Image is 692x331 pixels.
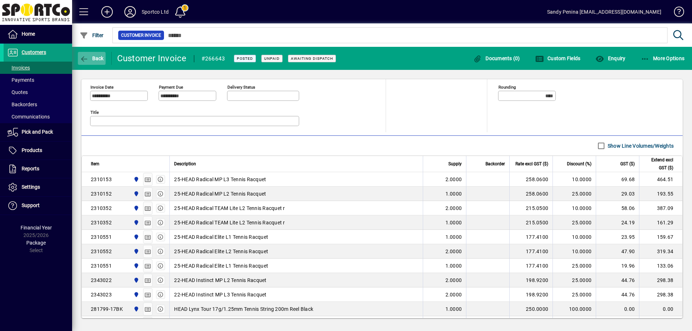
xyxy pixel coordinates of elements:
div: 250.0000 [514,305,548,313]
span: 22-HEAD Instinct MP L2 Tennis Racquet [174,277,266,284]
td: 25.0000 [553,259,596,273]
button: Documents (0) [471,52,522,65]
span: Quotes [7,89,28,95]
app-page-header-button: Back [72,52,112,65]
mat-label: Delivery status [227,85,255,90]
div: 215.0500 [514,205,548,212]
span: Sportco Ltd Warehouse [132,291,140,299]
td: 44.76 [596,273,639,287]
span: Description [174,160,196,168]
span: More Options [641,55,685,61]
span: 2.0000 [445,291,462,298]
div: 258.0600 [514,190,548,197]
span: 1.0000 [445,233,462,241]
span: 25-HEAD Radical Elite L2 Tennis Racquet [174,248,268,255]
span: Communications [7,114,50,120]
td: 10.0000 [553,230,596,244]
div: 2310153 [91,176,112,183]
span: Discount (%) [567,160,591,168]
td: 25.0000 [553,287,596,302]
td: 39.19 [596,316,639,331]
div: 177.4100 [514,248,548,255]
td: 47.90 [596,244,639,259]
span: Sportco Ltd Warehouse [132,247,140,255]
span: 25-HEAD Radical TEAM Lite L2 Tennis Racquet r [174,205,285,212]
span: Backorder [485,160,505,168]
td: 19.96 [596,259,639,273]
td: 464.51 [639,172,682,187]
td: 319.34 [639,244,682,259]
span: 2.0000 [445,248,462,255]
a: Quotes [4,86,72,98]
span: 25-HEAD Radical MP L3 Tennis Racquet [174,176,266,183]
td: 193.55 [639,187,682,201]
span: Support [22,202,40,208]
td: 29.03 [596,187,639,201]
a: Payments [4,74,72,86]
a: Communications [4,111,72,123]
a: Home [4,25,72,43]
button: Profile [119,5,142,18]
td: 10.0000 [553,244,596,259]
td: 0.00 [596,302,639,316]
a: Backorders [4,98,72,111]
td: 69.68 [596,172,639,187]
div: 2343022 [91,277,112,284]
span: Sportco Ltd Warehouse [132,233,140,241]
a: Support [4,197,72,215]
mat-label: Payment due [159,85,183,90]
div: 2310551 [91,262,112,269]
a: Invoices [4,62,72,74]
td: 10.0000 [553,172,596,187]
div: 281799-17BK [91,305,123,313]
span: Financial Year [21,225,52,231]
td: 44.76 [596,287,639,302]
div: Sportco Ltd [142,6,169,18]
span: Customer Invoice [121,32,161,39]
td: 23.95 [596,230,639,244]
span: Posted [237,56,253,61]
button: Add [96,5,119,18]
td: 25.0000 [553,215,596,230]
a: Reports [4,160,72,178]
mat-label: Rounding [498,85,516,90]
span: Awaiting Dispatch [291,56,333,61]
div: 198.9200 [514,277,548,284]
td: 387.09 [639,201,682,215]
span: Home [22,31,35,37]
span: Sportco Ltd Warehouse [132,175,140,183]
label: Show Line Volumes/Weights [606,142,674,149]
span: HEAD Lynx Tour 17g/1.25mm Tennis String 200m Reel Black [174,305,313,313]
div: 2310352 [91,205,112,212]
mat-label: Invoice date [90,85,114,90]
span: Unpaid [264,56,280,61]
button: Filter [78,29,106,42]
span: Sportco Ltd Warehouse [132,276,140,284]
button: Custom Fields [533,52,582,65]
div: 2310152 [91,190,112,197]
span: GST ($) [620,160,635,168]
a: Pick and Pack [4,123,72,141]
td: 159.67 [639,230,682,244]
span: 22-HEAD Instinct MP L3 Tennis Racquet [174,291,266,298]
span: Settings [22,184,40,190]
span: Invoices [7,65,30,71]
span: 2.0000 [445,176,462,183]
a: Products [4,142,72,160]
span: Documents (0) [473,55,520,61]
td: 298.38 [639,273,682,287]
span: Rate excl GST ($) [515,160,548,168]
span: Item [91,160,99,168]
span: Enquiry [595,55,625,61]
button: More Options [639,52,687,65]
span: Reports [22,166,39,171]
span: 25-HEAD Radical Elite L1 Tennis Racquet [174,262,268,269]
div: #266643 [201,53,225,64]
div: 198.9200 [514,291,548,298]
div: 2310352 [91,219,112,226]
span: 1.0000 [445,190,462,197]
td: 161.29 [639,215,682,230]
span: Pick and Pack [22,129,53,135]
td: 25.0000 [553,273,596,287]
div: 215.0500 [514,219,548,226]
